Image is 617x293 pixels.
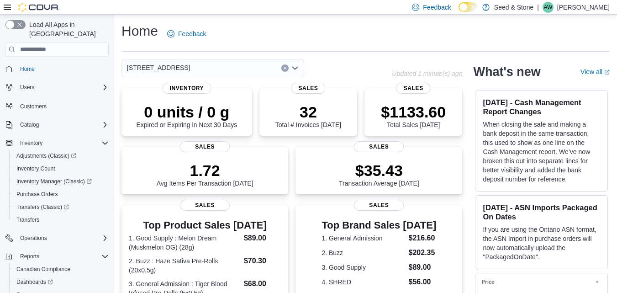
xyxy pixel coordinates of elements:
[9,175,112,188] a: Inventory Manager (Classic)
[483,203,600,221] h3: [DATE] - ASN Imports Packaged On Dates
[20,121,39,128] span: Catalog
[20,103,47,110] span: Customers
[13,176,109,187] span: Inventory Manager (Classic)
[580,68,610,75] a: View allExternal link
[180,141,230,152] span: Sales
[2,137,112,149] button: Inventory
[244,278,281,289] dd: $68.00
[339,161,419,180] p: $35.43
[483,120,600,184] p: When closing the safe and making a bank deposit in the same transaction, this used to show as one...
[2,118,112,131] button: Catalog
[494,2,533,13] p: Seed & Stone
[13,264,109,275] span: Canadian Compliance
[459,2,478,12] input: Dark Mode
[409,262,437,273] dd: $89.00
[322,263,405,272] dt: 3. Good Supply
[9,188,112,201] button: Purchase Orders
[322,248,405,257] dt: 2. Buzz
[473,64,540,79] h2: What's new
[2,81,112,94] button: Users
[13,277,57,288] a: Dashboards
[20,139,42,147] span: Inventory
[483,98,600,116] h3: [DATE] - Cash Management Report Changes
[16,178,92,185] span: Inventory Manager (Classic)
[2,232,112,245] button: Operations
[543,2,552,13] span: AW
[18,3,59,12] img: Cova
[354,200,404,211] span: Sales
[16,191,58,198] span: Purchase Orders
[16,152,76,160] span: Adjustments (Classic)
[163,25,210,43] a: Feedback
[409,277,437,288] dd: $56.00
[157,161,253,187] div: Avg Items Per Transaction [DATE]
[129,256,240,275] dt: 2. Buzz : Haze Sativa Pre-Rolls (20x0.5g)
[13,214,109,225] span: Transfers
[9,162,112,175] button: Inventory Count
[339,161,419,187] div: Transaction Average [DATE]
[16,216,39,224] span: Transfers
[543,2,554,13] div: Alex Wang
[16,101,50,112] a: Customers
[13,163,109,174] span: Inventory Count
[275,103,341,121] p: 32
[409,233,437,244] dd: $216.60
[13,150,109,161] span: Adjustments (Classic)
[354,141,404,152] span: Sales
[322,277,405,287] dt: 4. SHRED
[2,99,112,112] button: Customers
[16,251,43,262] button: Reports
[409,247,437,258] dd: $202.35
[16,119,42,130] button: Catalog
[16,82,38,93] button: Users
[180,200,230,211] span: Sales
[16,278,53,286] span: Dashboards
[157,161,253,180] p: 1.72
[16,233,109,244] span: Operations
[16,138,109,149] span: Inventory
[244,256,281,266] dd: $70.30
[136,103,237,121] p: 0 units / 0 g
[13,214,43,225] a: Transfers
[396,83,431,94] span: Sales
[322,220,436,231] h3: Top Brand Sales [DATE]
[16,100,109,112] span: Customers
[483,225,600,261] p: If you are using the Ontario ASN format, the ASN Import in purchase orders will now automatically...
[13,189,109,200] span: Purchase Orders
[2,62,112,75] button: Home
[16,203,69,211] span: Transfers (Classic)
[16,63,109,75] span: Home
[16,251,109,262] span: Reports
[9,276,112,288] a: Dashboards
[13,150,80,161] a: Adjustments (Classic)
[9,263,112,276] button: Canadian Compliance
[13,202,109,213] span: Transfers (Classic)
[604,69,610,75] svg: External link
[13,264,74,275] a: Canadian Compliance
[16,266,70,273] span: Canadian Compliance
[281,64,289,72] button: Clear input
[2,250,112,263] button: Reports
[244,233,281,244] dd: $89.00
[20,234,47,242] span: Operations
[423,3,451,12] span: Feedback
[9,213,112,226] button: Transfers
[13,176,95,187] a: Inventory Manager (Classic)
[16,233,51,244] button: Operations
[381,103,446,121] p: $1133.60
[178,29,206,38] span: Feedback
[537,2,539,13] p: |
[26,20,109,38] span: Load All Apps in [GEOGRAPHIC_DATA]
[20,84,34,91] span: Users
[20,65,35,73] span: Home
[557,2,610,13] p: [PERSON_NAME]
[129,220,281,231] h3: Top Product Sales [DATE]
[291,83,325,94] span: Sales
[291,64,299,72] button: Open list of options
[127,62,190,73] span: [STREET_ADDRESS]
[275,103,341,128] div: Total # Invoices [DATE]
[13,163,59,174] a: Inventory Count
[13,189,62,200] a: Purchase Orders
[163,83,211,94] span: Inventory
